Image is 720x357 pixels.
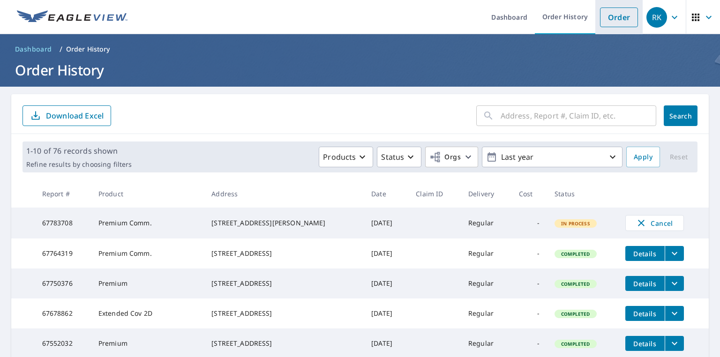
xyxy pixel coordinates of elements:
[625,246,665,261] button: detailsBtn-67764319
[635,217,674,229] span: Cancel
[91,180,204,208] th: Product
[91,268,204,298] td: Premium
[91,238,204,268] td: Premium Comm.
[631,279,659,288] span: Details
[35,208,91,238] td: 67783708
[204,180,364,208] th: Address
[66,45,110,54] p: Order History
[461,180,511,208] th: Delivery
[425,147,478,167] button: Orgs
[501,103,656,129] input: Address, Report #, Claim ID, etc.
[408,180,461,208] th: Claim ID
[35,238,91,268] td: 67764319
[671,112,690,120] span: Search
[665,306,684,321] button: filesDropdownBtn-67678862
[11,60,709,80] h1: Order History
[26,145,132,156] p: 1-10 of 76 records shown
[60,44,62,55] li: /
[461,268,511,298] td: Regular
[211,339,356,348] div: [STREET_ADDRESS]
[511,208,547,238] td: -
[46,111,104,121] p: Download Excel
[547,180,617,208] th: Status
[26,160,132,169] p: Refine results by choosing filters
[364,180,408,208] th: Date
[625,336,665,351] button: detailsBtn-67552032
[35,180,91,208] th: Report #
[665,336,684,351] button: filesDropdownBtn-67552032
[364,238,408,268] td: [DATE]
[211,309,356,318] div: [STREET_ADDRESS]
[665,276,684,291] button: filesDropdownBtn-67750376
[364,268,408,298] td: [DATE]
[626,147,660,167] button: Apply
[555,281,595,287] span: Completed
[461,238,511,268] td: Regular
[11,42,709,57] nav: breadcrumb
[323,151,356,163] p: Products
[555,341,595,347] span: Completed
[646,7,667,28] div: RK
[600,7,638,27] a: Order
[555,251,595,257] span: Completed
[664,105,697,126] button: Search
[319,147,373,167] button: Products
[625,306,665,321] button: detailsBtn-67678862
[665,246,684,261] button: filesDropdownBtn-67764319
[555,220,596,227] span: In Process
[634,151,652,163] span: Apply
[211,218,356,228] div: [STREET_ADDRESS][PERSON_NAME]
[497,149,607,165] p: Last year
[15,45,52,54] span: Dashboard
[461,298,511,328] td: Regular
[555,311,595,317] span: Completed
[511,238,547,268] td: -
[631,309,659,318] span: Details
[625,276,665,291] button: detailsBtn-67750376
[429,151,461,163] span: Orgs
[461,208,511,238] td: Regular
[211,279,356,288] div: [STREET_ADDRESS]
[377,147,421,167] button: Status
[511,298,547,328] td: -
[511,180,547,208] th: Cost
[631,249,659,258] span: Details
[211,249,356,258] div: [STREET_ADDRESS]
[364,298,408,328] td: [DATE]
[631,339,659,348] span: Details
[22,105,111,126] button: Download Excel
[91,298,204,328] td: Extended Cov 2D
[91,208,204,238] td: Premium Comm.
[482,147,622,167] button: Last year
[625,215,684,231] button: Cancel
[11,42,56,57] a: Dashboard
[35,298,91,328] td: 67678862
[381,151,404,163] p: Status
[364,208,408,238] td: [DATE]
[17,10,127,24] img: EV Logo
[35,268,91,298] td: 67750376
[511,268,547,298] td: -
